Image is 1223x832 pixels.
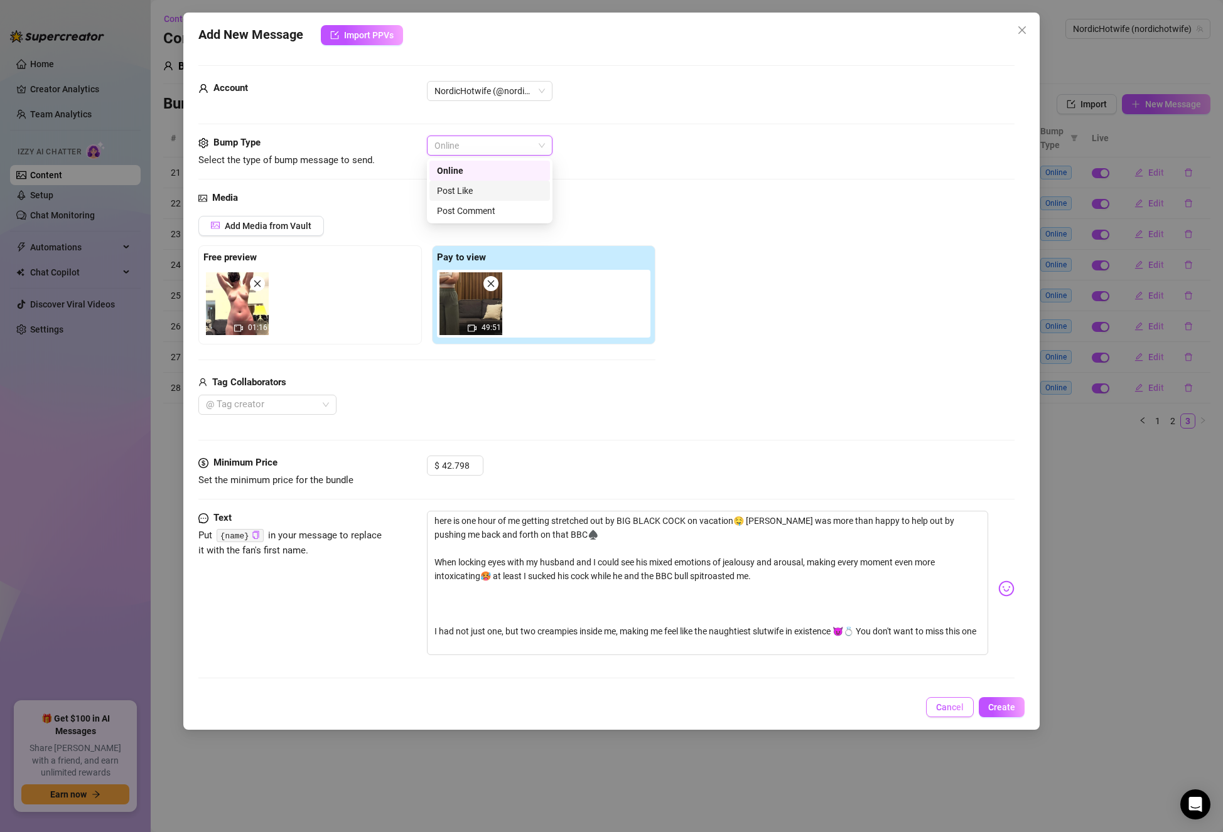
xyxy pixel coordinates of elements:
span: Online [434,136,545,155]
code: {name} [217,529,264,542]
span: Add New Message [198,25,303,45]
strong: Free preview [203,252,257,263]
div: Post Like [437,184,542,198]
span: video-camera [468,324,477,333]
span: picture [211,221,220,230]
span: dollar [198,456,208,471]
img: media [439,272,502,335]
div: Online [437,164,542,178]
span: setting [198,136,208,151]
span: user [198,375,207,390]
span: message [198,511,208,526]
strong: Minimum Price [213,457,277,468]
button: Create [979,697,1025,717]
span: Import PPVs [344,30,394,40]
span: NordicHotwife (@nordichotwife) [434,82,545,100]
button: Close [1012,20,1032,40]
textarea: here is one hour of me getting stretched out by BIG BLACK COCK on vacation🤤 [PERSON_NAME] was mor... [427,511,988,655]
span: Create [988,702,1015,712]
span: Add Media from Vault [225,221,311,231]
button: Import PPVs [321,25,403,45]
strong: Account [213,82,248,93]
img: media [206,272,269,335]
span: 01:16 [248,323,267,332]
img: svg%3e [998,580,1015,597]
div: Post Comment [429,201,550,221]
div: Online [429,161,550,181]
span: import [330,31,339,40]
div: 01:16 [206,272,269,335]
button: Click to Copy [252,531,260,540]
strong: Bump Type [213,137,261,148]
strong: Tag Collaborators [212,376,286,388]
span: Put in your message to replace it with the fan's first name. [198,530,382,556]
button: Add Media from Vault [198,216,324,236]
div: 49:51 [439,272,502,335]
strong: Pay to view [437,252,486,263]
strong: Text [213,512,232,523]
span: video-camera [234,324,243,333]
span: Cancel [936,702,964,712]
span: Set the minimum price for the bundle [198,474,353,486]
span: user [198,81,208,96]
div: Open Intercom Messenger [1180,789,1210,819]
button: Cancel [926,697,974,717]
span: copy [252,531,260,539]
div: Post Comment [437,204,542,218]
span: close [253,279,262,288]
span: Close [1012,25,1032,35]
span: close [1017,25,1027,35]
div: Post Like [429,181,550,201]
strong: Media [212,192,238,203]
span: 49:51 [482,323,501,332]
span: Select the type of bump message to send. [198,154,375,166]
span: close [487,279,495,288]
span: picture [198,191,207,206]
